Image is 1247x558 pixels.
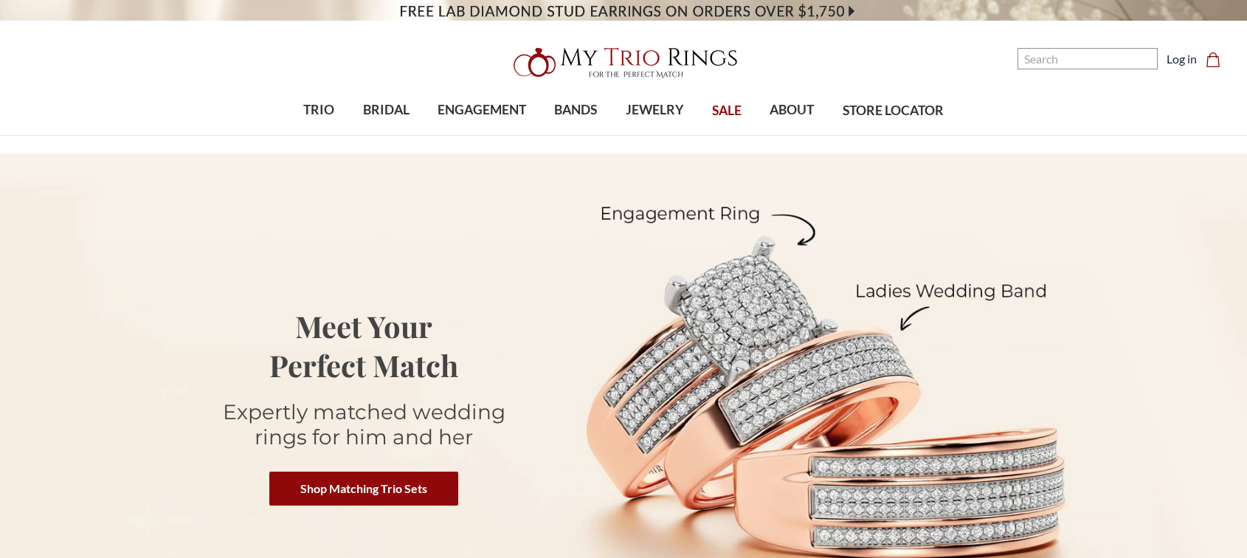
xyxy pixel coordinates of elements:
img: My Trio Rings [505,39,742,86]
a: STORE LOCATOR [829,87,958,135]
a: ENGAGEMENT [424,86,540,134]
button: submenu toggle [379,134,393,136]
span: ENGAGEMENT [438,100,526,120]
span: STORE LOCATOR [843,101,944,120]
a: Cart with 0 items [1206,50,1229,68]
a: SALE [698,87,756,135]
a: Log in [1167,50,1197,68]
span: TRIO [303,100,334,120]
span: BRIDAL [363,100,410,120]
span: ABOUT [770,100,814,120]
a: TRIO [289,86,348,134]
button: submenu toggle [647,134,662,136]
button: submenu toggle [568,134,583,136]
span: JEWELRY [626,100,684,120]
input: Search [1018,48,1158,69]
span: BANDS [554,100,597,120]
button: submenu toggle [311,134,326,136]
button: submenu toggle [784,134,799,136]
button: submenu toggle [474,134,489,136]
a: JEWELRY [612,86,698,134]
a: ABOUT [756,86,828,134]
a: Shop Matching Trio Sets [269,472,458,506]
span: SALE [712,101,742,120]
a: My Trio Rings [362,39,885,86]
a: BRIDAL [348,86,423,134]
a: BANDS [540,86,611,134]
svg: cart.cart_preview [1206,52,1220,67]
